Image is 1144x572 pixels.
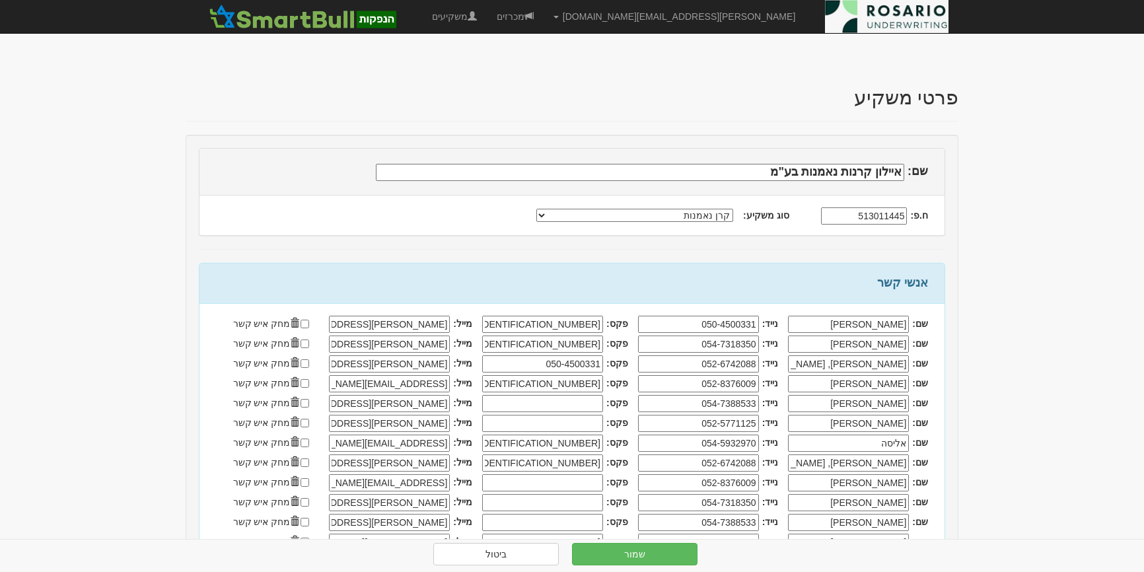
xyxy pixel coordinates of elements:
[233,457,300,468] span: מחק איש קשר
[233,338,300,349] span: מחק איש קשר
[453,495,472,509] label: מייל:
[453,317,472,330] label: מייל:
[912,495,928,509] label: שם:
[453,456,472,469] label: מייל:
[912,317,928,330] label: שם:
[606,476,628,489] label: פקס:
[877,276,928,289] strong: אנשי קשר
[912,337,928,350] label: שם:
[233,358,300,369] span: מחק איש קשר
[233,417,300,428] span: מחק איש קשר
[912,396,928,410] label: שם:
[762,535,779,548] label: נייד:
[854,87,958,108] h2: פרטי משקיע
[453,357,472,370] label: מייל:
[572,543,697,565] button: שמור
[606,495,628,509] label: פקס:
[762,456,779,469] label: נייד:
[606,456,628,469] label: פקס:
[762,337,779,350] label: נייד:
[453,476,472,489] label: מייל:
[762,476,779,489] label: נייד:
[453,515,472,528] label: מייל:
[433,543,559,565] a: ביטול
[743,209,789,222] label: סוג משקיע:
[762,396,779,410] label: נייד:
[762,317,779,330] label: נייד:
[233,398,300,408] span: מחק איש קשר
[233,497,300,507] span: מחק איש קשר
[453,376,472,390] label: מייל:
[233,536,300,547] span: מחק איש קשר
[912,535,928,548] label: שם:
[453,436,472,449] label: מייל:
[912,515,928,528] label: שם:
[606,357,628,370] label: פקס:
[762,416,779,429] label: נייד:
[205,3,400,30] img: SmartBull Logo
[762,376,779,390] label: נייד:
[606,317,628,330] label: פקס:
[376,164,904,181] input: שם לדוח מסווגים לתשקיף
[453,337,472,350] label: מייל:
[233,517,300,527] span: מחק איש קשר
[912,416,928,429] label: שם:
[762,436,779,449] label: נייד:
[233,437,300,448] span: מחק איש קשר
[606,515,628,528] label: פקס:
[606,376,628,390] label: פקס:
[233,477,300,487] span: מחק איש קשר
[762,495,779,509] label: נייד:
[606,337,628,350] label: פקס:
[762,357,779,370] label: נייד:
[606,535,628,548] label: פקס:
[762,515,779,528] label: נייד:
[606,396,628,410] label: פקס:
[453,416,472,429] label: מייל:
[908,165,928,178] label: שם:
[912,357,928,370] label: שם:
[910,209,928,222] label: ח.פ:
[912,376,928,390] label: שם:
[606,416,628,429] label: פקס:
[606,436,628,449] label: פקס:
[912,436,928,449] label: שם:
[453,396,472,410] label: מייל:
[233,318,300,329] span: מחק איש קשר
[912,456,928,469] label: שם:
[453,535,472,548] label: מייל:
[912,476,928,489] label: שם:
[233,378,300,388] span: מחק איש קשר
